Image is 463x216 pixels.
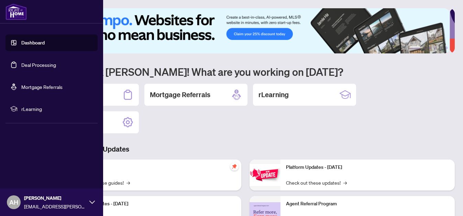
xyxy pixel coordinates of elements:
h2: rLearning [258,90,289,100]
img: Platform Updates - June 23, 2025 [250,164,280,186]
span: [EMAIL_ADDRESS][PERSON_NAME][DOMAIN_NAME] [24,203,86,210]
a: Mortgage Referrals [21,84,63,90]
span: [PERSON_NAME] [24,194,86,202]
p: Platform Updates - [DATE] [72,200,236,208]
span: rLearning [21,105,93,113]
p: Platform Updates - [DATE] [286,164,450,171]
button: 4 [434,47,437,49]
span: → [343,179,347,186]
button: 2 [423,47,426,49]
a: Check out these updates!→ [286,179,347,186]
p: Agent Referral Program [286,200,450,208]
a: Dashboard [21,40,45,46]
a: Deal Processing [21,62,56,68]
button: 3 [429,47,431,49]
img: Slide 0 [36,8,450,53]
span: pushpin [230,162,239,171]
img: logo [5,3,27,20]
span: AH [9,197,18,207]
span: → [126,179,130,186]
button: 1 [409,47,420,49]
p: Self-Help [72,164,236,171]
h1: Welcome back [PERSON_NAME]! What are you working on [DATE]? [36,65,455,78]
button: 6 [445,47,448,49]
h3: Brokerage & Industry Updates [36,144,455,154]
button: 5 [440,47,442,49]
h2: Mortgage Referrals [150,90,210,100]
